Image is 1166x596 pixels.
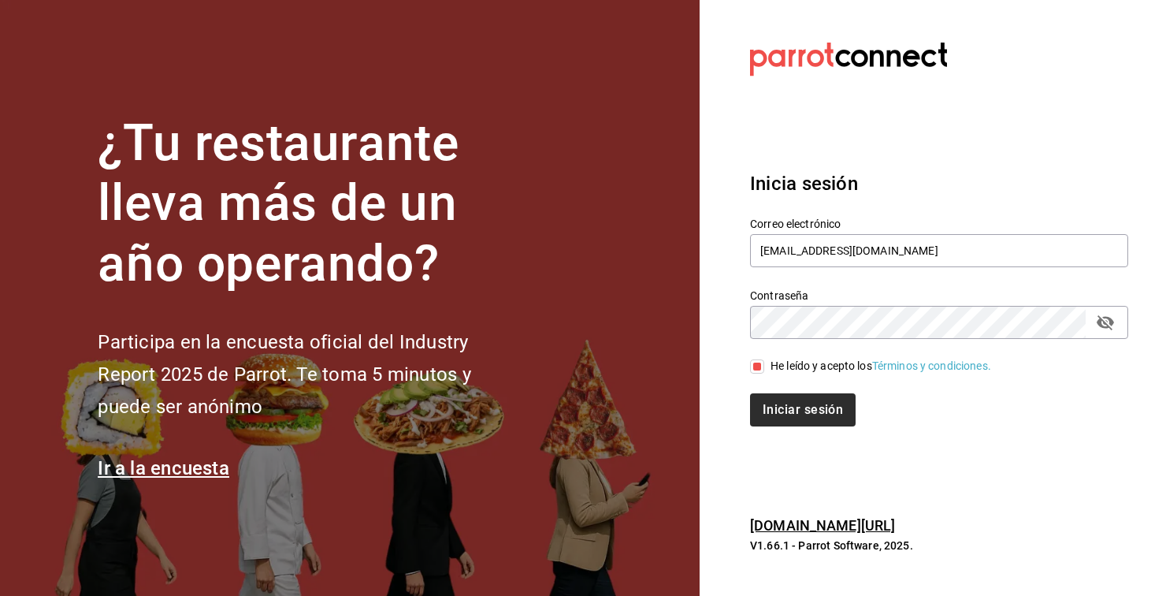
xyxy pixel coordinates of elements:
[98,114,523,295] h1: ¿Tu restaurante lleva más de un año operando?
[872,359,991,372] a: Términos y condiciones.
[750,289,1128,300] label: Contraseña
[1092,309,1119,336] button: passwordField
[750,393,856,427] button: Iniciar sesión
[750,218,1128,229] label: Correo electrónico
[750,538,1128,553] p: V1.66.1 - Parrot Software, 2025.
[771,358,991,374] div: He leído y acepto los
[750,517,895,534] a: [DOMAIN_NAME][URL]
[98,326,523,423] h2: Participa en la encuesta oficial del Industry Report 2025 de Parrot. Te toma 5 minutos y puede se...
[98,457,229,479] a: Ir a la encuesta
[750,234,1128,267] input: Ingresa tu correo electrónico
[750,169,1128,198] h3: Inicia sesión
